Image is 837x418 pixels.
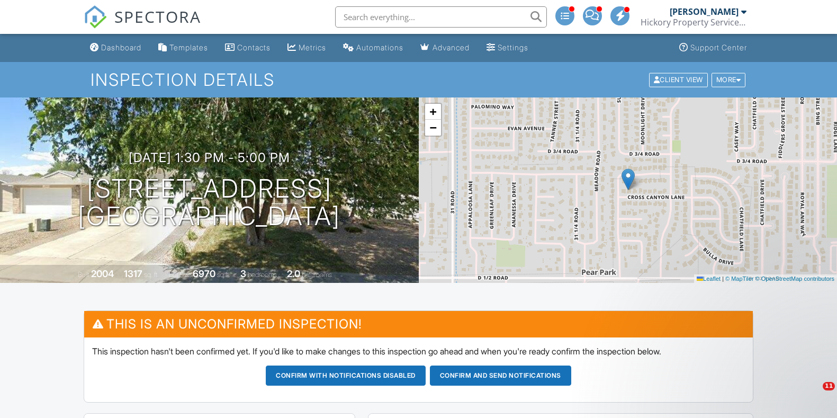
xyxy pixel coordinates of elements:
[84,311,753,337] h3: This is an Unconfirmed Inspection!
[335,6,547,28] input: Search everything...
[266,366,426,386] button: Confirm with notifications disabled
[91,70,746,89] h1: Inspection Details
[801,382,826,407] iframe: Intercom live chat
[283,38,330,58] a: Metrics
[84,14,201,37] a: SPECTORA
[101,43,141,52] div: Dashboard
[84,5,107,29] img: The Best Home Inspection Software - Spectora
[722,275,724,282] span: |
[712,73,746,87] div: More
[302,271,332,279] span: bathrooms
[697,275,721,282] a: Leaflet
[78,175,340,231] h1: [STREET_ADDRESS] [GEOGRAPHIC_DATA]
[430,366,571,386] button: Confirm and send notifications
[287,268,300,279] div: 2.0
[144,271,159,279] span: sq. ft.
[129,150,290,165] h3: [DATE] 1:30 pm - 5:00 pm
[649,73,708,87] div: Client View
[169,43,208,52] div: Templates
[641,17,746,28] div: Hickory Property Services LLC
[248,271,277,279] span: bedrooms
[78,271,89,279] span: Built
[221,38,275,58] a: Contacts
[425,120,441,136] a: Zoom out
[124,268,142,279] div: 1317
[91,268,114,279] div: 2004
[92,345,745,357] p: This inspection hasn't been confirmed yet. If you'd like to make changes to this inspection go ah...
[433,43,470,52] div: Advanced
[823,382,835,390] span: 11
[339,38,408,58] a: Automations (Advanced)
[416,38,474,58] a: Advanced
[429,121,436,134] span: −
[114,5,201,28] span: SPECTORA
[675,38,751,58] a: Support Center
[169,271,191,279] span: Lot Size
[86,38,146,58] a: Dashboard
[237,43,271,52] div: Contacts
[425,104,441,120] a: Zoom in
[725,275,754,282] a: © MapTiler
[648,75,710,83] a: Client View
[240,268,246,279] div: 3
[690,43,747,52] div: Support Center
[193,268,215,279] div: 6970
[217,271,230,279] span: sq.ft.
[154,38,212,58] a: Templates
[356,43,403,52] div: Automations
[299,43,326,52] div: Metrics
[482,38,533,58] a: Settings
[755,275,834,282] a: © OpenStreetMap contributors
[622,168,635,190] img: Marker
[498,43,528,52] div: Settings
[670,6,739,17] div: [PERSON_NAME]
[429,105,436,118] span: +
